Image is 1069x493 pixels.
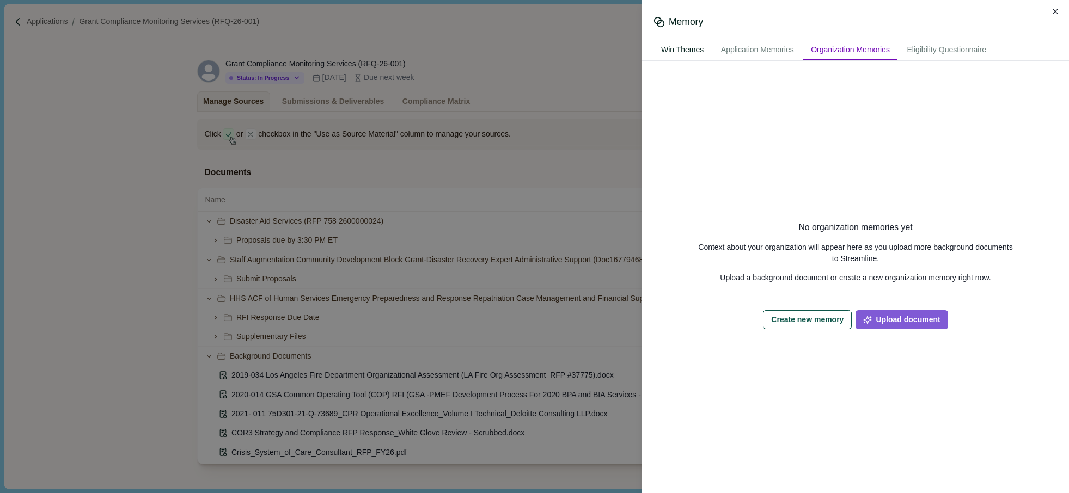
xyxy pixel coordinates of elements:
[803,40,897,60] div: Organization Memories
[713,40,802,60] div: Application Memories
[669,15,703,29] div: Memory
[695,242,1016,264] div: Context about your organization will appear here as you upload more background documents to Strea...
[899,40,994,60] div: Eligibility Questionnaire
[763,310,852,329] button: Create new memory
[856,310,948,329] button: Upload document
[798,221,912,235] div: No organization memories yet
[720,272,991,284] div: Upload a background document or create a new organization memory right now.
[1048,4,1064,19] button: Close
[653,40,711,60] div: Win Themes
